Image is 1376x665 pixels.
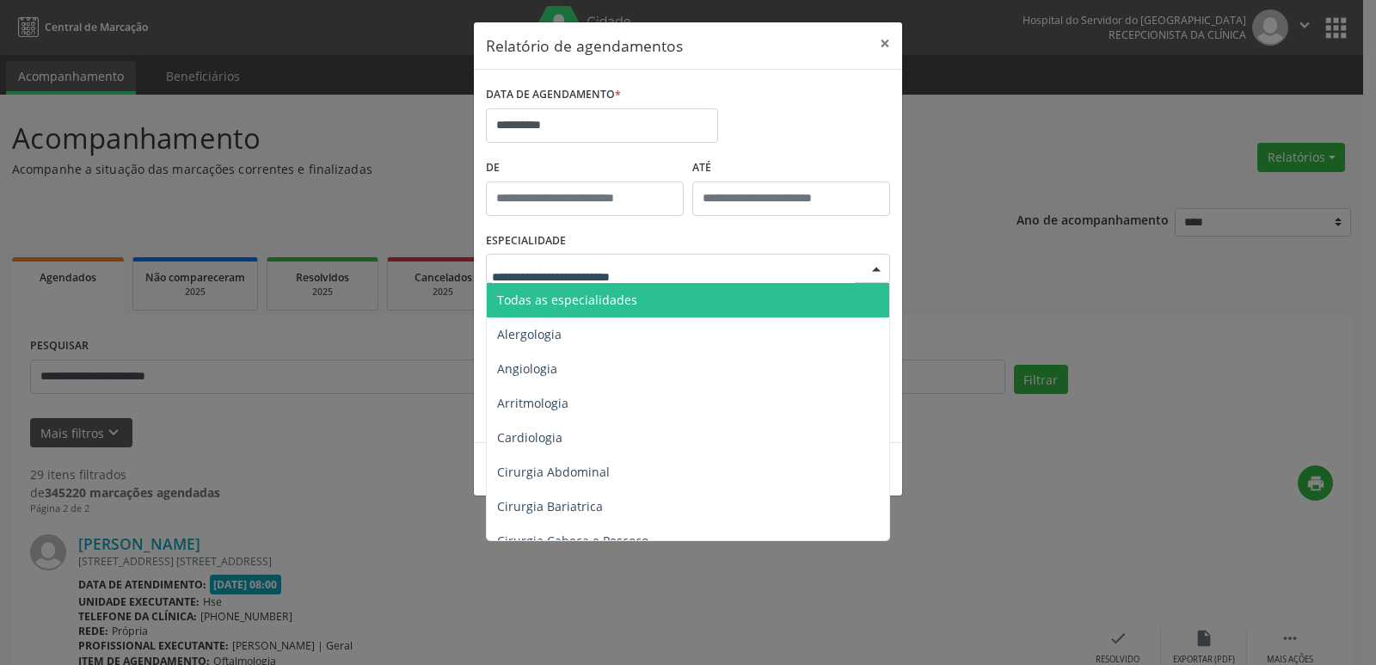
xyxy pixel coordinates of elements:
[486,155,684,182] label: De
[486,34,683,57] h5: Relatório de agendamentos
[497,533,648,549] span: Cirurgia Cabeça e Pescoço
[497,360,557,377] span: Angiologia
[497,464,610,480] span: Cirurgia Abdominal
[692,155,890,182] label: ATÉ
[486,228,566,255] label: ESPECIALIDADE
[497,292,637,308] span: Todas as especialidades
[497,429,562,446] span: Cardiologia
[486,82,621,108] label: DATA DE AGENDAMENTO
[497,326,562,342] span: Alergologia
[497,395,568,411] span: Arritmologia
[497,498,603,514] span: Cirurgia Bariatrica
[868,22,902,65] button: Close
